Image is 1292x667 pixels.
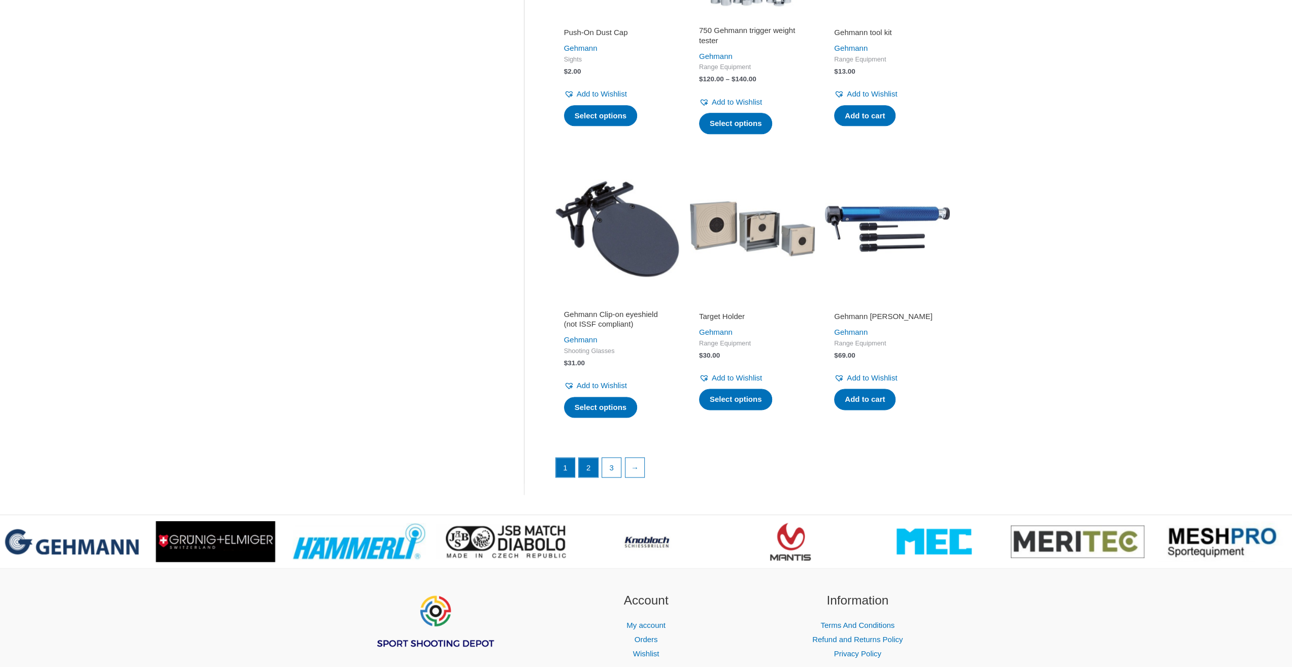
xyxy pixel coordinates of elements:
[712,98,762,106] span: Add to Wishlist
[834,371,897,385] a: Add to Wishlist
[699,311,806,322] h2: Target Holder
[699,52,733,60] a: Gehmann
[765,591,951,610] h2: Information
[834,311,941,325] a: Gehmann [PERSON_NAME]
[625,458,645,477] a: →
[602,458,621,477] a: Page 3
[765,591,951,661] aside: Footer Widget 3
[699,339,806,348] span: Range Equipment
[834,649,881,658] a: Privacy Policy
[834,311,941,322] h2: Gehmann [PERSON_NAME]
[564,335,598,344] a: Gehmann
[732,75,736,83] span: $
[553,591,739,610] h2: Account
[699,352,703,359] span: $
[699,371,762,385] a: Add to Wishlist
[564,397,638,418] a: Select options for “Gehmann Clip-on eyeshield (not ISSF compliant)”
[834,352,855,359] bdi: 69.00
[834,13,941,25] iframe: Customer reviews powered by Trustpilot
[699,25,806,45] h2: 750 Gehmann trigger weight tester
[699,389,773,410] a: Select options for “Target Holder”
[564,44,598,52] a: Gehmann
[564,105,638,126] a: Select options for “Push-On Dust Cap”
[564,55,671,64] span: Sights
[579,458,598,477] a: Page 2
[834,27,941,38] h2: Gehmann tool kit
[834,68,838,75] span: $
[564,359,568,367] span: $
[834,68,855,75] bdi: 13.00
[712,373,762,382] span: Add to Wishlist
[564,13,671,25] iframe: Customer reviews powered by Trustpilot
[555,166,680,291] img: Clip-on eyeshield
[834,352,838,359] span: $
[699,113,773,134] a: Select options for “750 Gehmann trigger weight tester”
[834,328,868,336] a: Gehmann
[564,87,627,101] a: Add to Wishlist
[699,63,806,72] span: Range Equipment
[847,373,897,382] span: Add to Wishlist
[834,339,941,348] span: Range Equipment
[564,309,671,333] a: Gehmann Clip-on eyeshield (not ISSF compliant)
[732,75,756,83] bdi: 140.00
[690,166,815,291] img: Target Holder
[765,618,951,661] nav: Information
[635,635,658,644] a: Orders
[699,328,733,336] a: Gehmann
[564,68,568,75] span: $
[564,27,671,41] a: Push-On Dust Cap
[834,44,868,52] a: Gehmann
[834,55,941,64] span: Range Equipment
[834,87,897,101] a: Add to Wishlist
[699,25,806,49] a: 750 Gehmann trigger weight tester
[553,618,739,661] nav: Account
[699,352,720,359] bdi: 30.00
[699,75,724,83] bdi: 120.00
[699,75,703,83] span: $
[834,297,941,309] iframe: Customer reviews powered by Trustpilot
[820,621,895,629] a: Terms And Conditions
[564,68,581,75] bdi: 2.00
[564,378,627,393] a: Add to Wishlist
[564,309,671,329] h2: Gehmann Clip-on eyeshield (not ISSF compliant)
[699,95,762,109] a: Add to Wishlist
[633,649,659,658] a: Wishlist
[564,27,671,38] h2: Push-On Dust Cap
[626,621,666,629] a: My account
[847,89,897,98] span: Add to Wishlist
[834,389,896,410] a: Add to cart: “Gehmann Torque Wrench”
[564,347,671,356] span: Shooting Glasses
[564,359,585,367] bdi: 31.00
[564,297,671,309] iframe: Customer reviews powered by Trustpilot
[699,297,806,309] iframe: Customer reviews powered by Trustpilot
[699,13,806,25] iframe: Customer reviews powered by Trustpilot
[725,75,730,83] span: –
[577,381,627,390] span: Add to Wishlist
[553,591,739,661] aside: Footer Widget 2
[577,89,627,98] span: Add to Wishlist
[555,457,950,483] nav: Product Pagination
[699,311,806,325] a: Target Holder
[825,166,950,291] img: Gehmann Torque wrench
[556,458,575,477] span: Page 1
[834,105,896,126] a: Add to cart: “Gehmann tool kit”
[834,27,941,41] a: Gehmann tool kit
[812,635,903,644] a: Refund and Returns Policy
